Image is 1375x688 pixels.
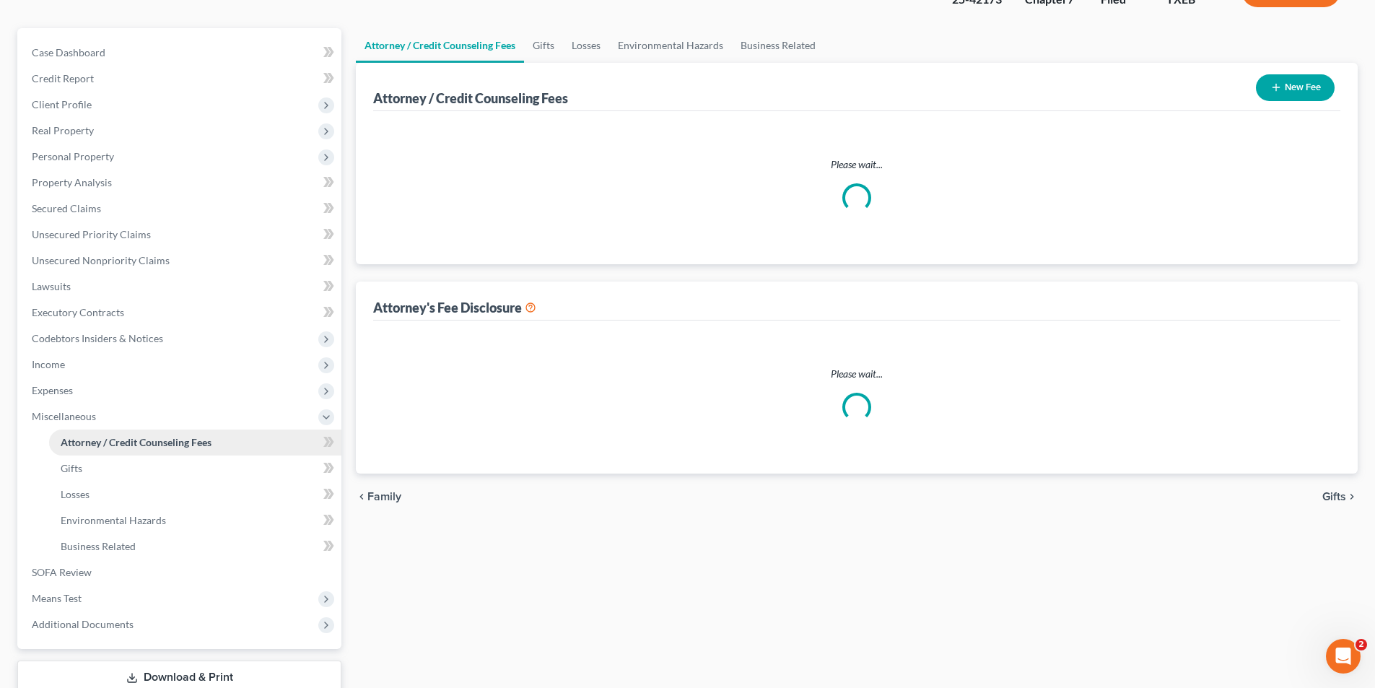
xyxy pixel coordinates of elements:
span: Personal Property [32,150,114,162]
span: Executory Contracts [32,306,124,318]
p: Please wait... [385,367,1329,381]
a: Unsecured Nonpriority Claims [20,248,341,274]
span: Gifts [1322,491,1346,502]
span: Additional Documents [32,618,134,630]
a: Attorney / Credit Counseling Fees [356,28,524,63]
span: Business Related [61,540,136,552]
p: Please wait... [385,157,1329,172]
a: Environmental Hazards [609,28,732,63]
span: Lawsuits [32,280,71,292]
div: Attorney's Fee Disclosure [373,299,536,316]
a: Case Dashboard [20,40,341,66]
a: Unsecured Priority Claims [20,222,341,248]
span: Property Analysis [32,176,112,188]
span: Real Property [32,124,94,136]
button: Gifts chevron_right [1322,491,1358,502]
span: Case Dashboard [32,46,105,58]
a: Losses [49,482,341,508]
span: Means Test [32,592,82,604]
span: Codebtors Insiders & Notices [32,332,163,344]
span: Attorney / Credit Counseling Fees [61,436,211,448]
span: Secured Claims [32,202,101,214]
span: Gifts [61,462,82,474]
span: Miscellaneous [32,410,96,422]
span: Family [367,491,401,502]
a: Lawsuits [20,274,341,300]
span: Expenses [32,384,73,396]
span: Unsecured Priority Claims [32,228,151,240]
div: Attorney / Credit Counseling Fees [373,90,568,107]
i: chevron_left [356,491,367,502]
a: Gifts [49,456,341,482]
a: SOFA Review [20,559,341,585]
a: Secured Claims [20,196,341,222]
button: chevron_left Family [356,491,401,502]
span: 2 [1356,639,1367,650]
iframe: Intercom live chat [1326,639,1361,674]
a: Gifts [524,28,563,63]
span: Credit Report [32,72,94,84]
a: Property Analysis [20,170,341,196]
a: Credit Report [20,66,341,92]
a: Attorney / Credit Counseling Fees [49,430,341,456]
i: chevron_right [1346,491,1358,502]
span: Environmental Hazards [61,514,166,526]
span: Losses [61,488,90,500]
a: Environmental Hazards [49,508,341,534]
span: Income [32,358,65,370]
a: Business Related [49,534,341,559]
span: Unsecured Nonpriority Claims [32,254,170,266]
a: Business Related [732,28,824,63]
span: Client Profile [32,98,92,110]
a: Losses [563,28,609,63]
button: New Fee [1256,74,1335,101]
a: Executory Contracts [20,300,341,326]
span: SOFA Review [32,566,92,578]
